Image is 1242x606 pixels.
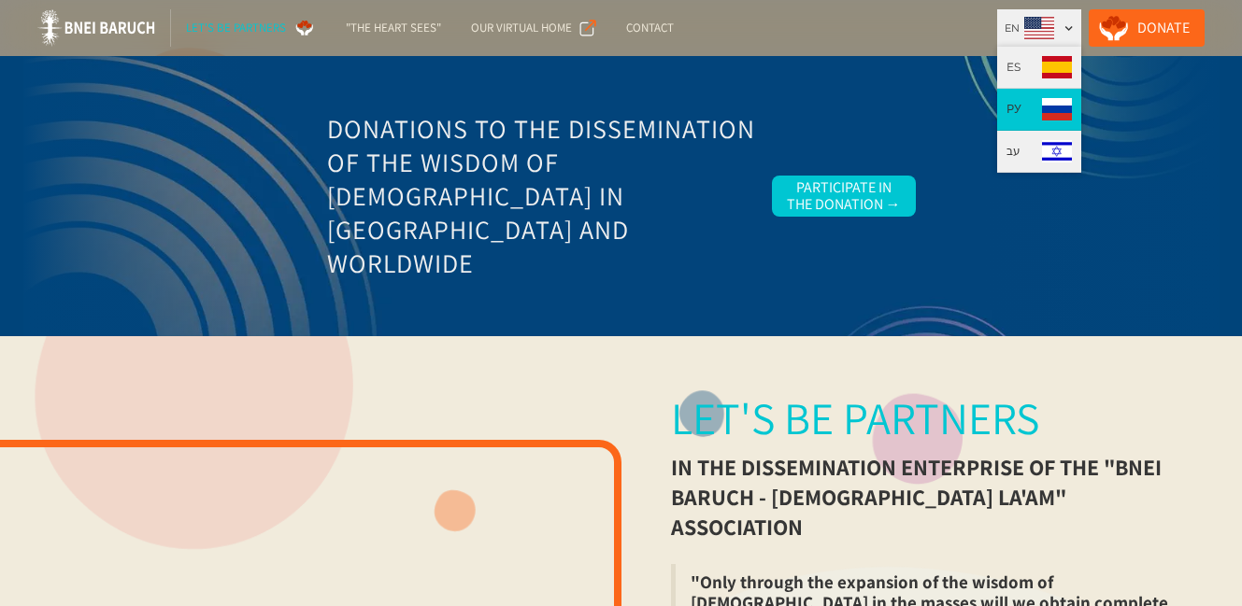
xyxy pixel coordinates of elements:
a: "The Heart Sees" [331,9,456,47]
a: РУ [997,89,1081,131]
h3: Donations to the Dissemination of the Wisdom of [DEMOGRAPHIC_DATA] in [GEOGRAPHIC_DATA] and World... [327,112,757,280]
div: ES [1006,58,1021,77]
a: עב [997,131,1081,173]
div: EN [1005,19,1020,37]
a: ES [997,47,1081,89]
div: Let's be partners [186,19,286,37]
div: עב [1006,142,1021,161]
div: "The Heart Sees" [346,19,441,37]
a: Our Virtual Home [456,9,611,47]
a: Donate [1089,9,1205,47]
div: in the dissemination enterprise of the "Bnei Baruch - [DEMOGRAPHIC_DATA] La'am" association [671,452,1192,542]
a: Contact [611,9,689,47]
div: Let's be partners [671,392,1039,444]
div: Our Virtual Home [471,19,572,37]
a: Let's be partners [171,9,331,47]
div: EN [997,9,1081,47]
nav: EN [997,47,1081,173]
div: РУ [1006,100,1021,119]
div: Contact [626,19,674,37]
div: Participate in the Donation → [787,179,901,213]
